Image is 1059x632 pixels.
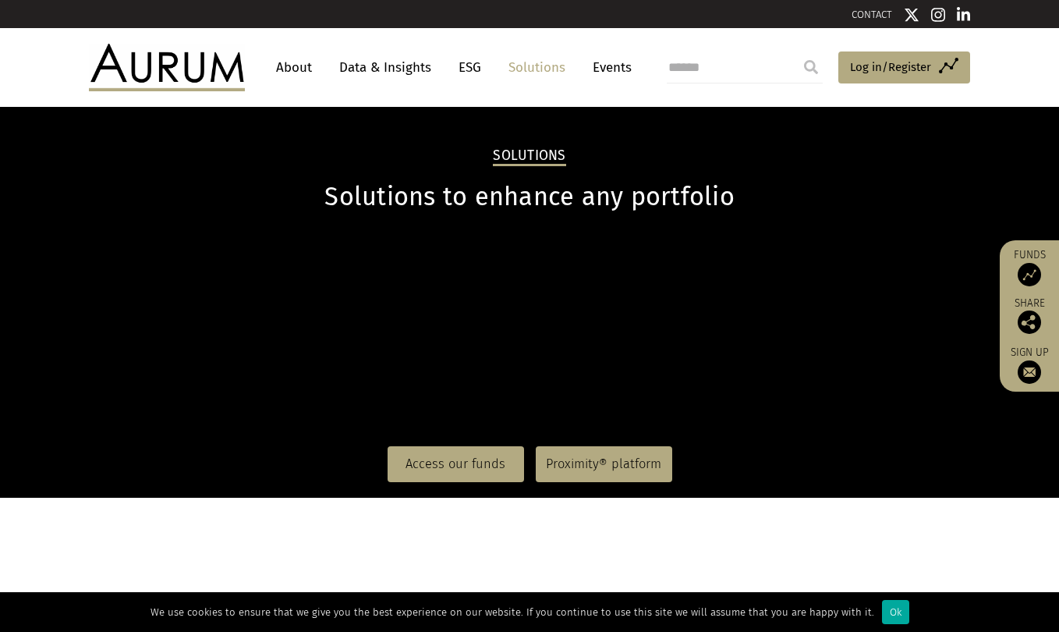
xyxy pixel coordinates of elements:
img: Linkedin icon [957,7,971,23]
a: Data & Insights [331,53,439,82]
a: Access our funds [388,446,524,482]
h2: Solutions [493,147,565,166]
img: Share this post [1018,311,1041,334]
img: Instagram icon [931,7,945,23]
a: CONTACT [852,9,892,20]
a: ESG [451,53,489,82]
input: Submit [795,51,827,83]
a: About [268,53,320,82]
div: Share [1008,298,1051,334]
img: Sign up to our newsletter [1018,360,1041,384]
a: Log in/Register [838,51,970,84]
a: Proximity® platform [536,446,672,482]
div: Ok [882,600,909,624]
a: Funds [1008,248,1051,286]
a: Events [585,53,632,82]
img: Twitter icon [904,7,919,23]
img: Aurum [89,44,245,91]
h1: Solutions to enhance any portfolio [89,182,970,212]
img: Access Funds [1018,263,1041,286]
a: Sign up [1008,346,1051,384]
span: Log in/Register [850,58,931,76]
a: Solutions [501,53,573,82]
